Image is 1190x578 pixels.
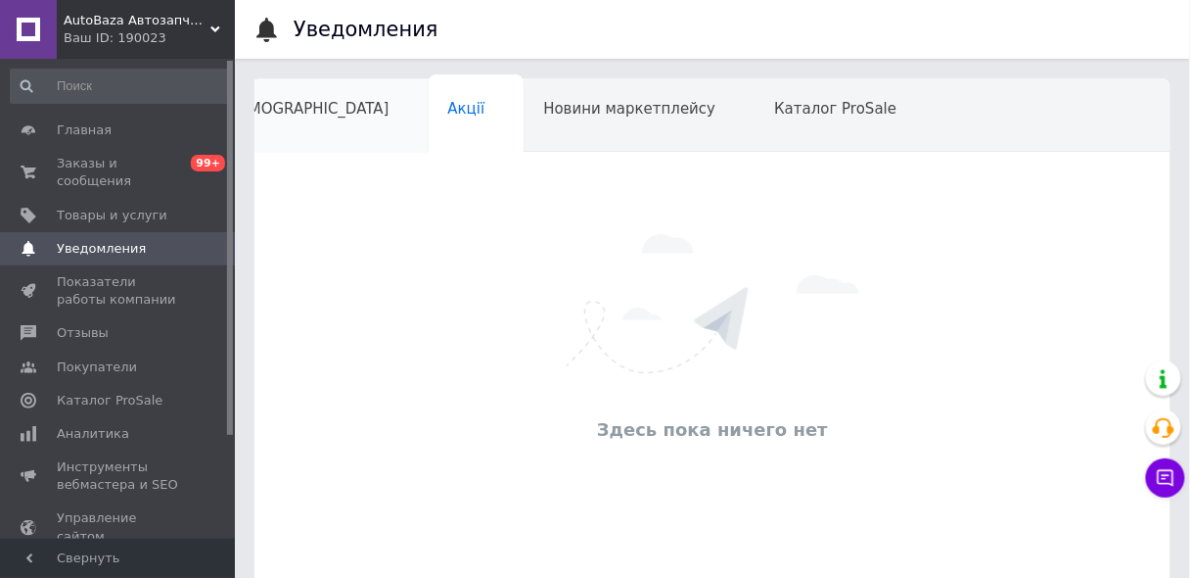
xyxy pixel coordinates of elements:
span: Каталог ProSale [774,100,896,118]
span: Каталог ProSale [57,392,162,409]
span: Акції [448,100,485,118]
span: Товары и услуги [57,207,167,224]
span: 99+ [191,155,225,171]
span: Отзывы [57,324,109,342]
span: Показатели работы компании [57,273,181,309]
div: Здесь пока ничего нет [264,417,1161,442]
span: [DEMOGRAPHIC_DATA] [222,100,389,118]
span: Уведомления [57,240,146,258]
span: Новини маркетплейсу [543,100,715,118]
span: AutoBaza Автозапчасти и аксесуары [64,12,210,29]
span: Инструменты вебмастера и SEO [57,458,181,494]
div: Ваш ID: 190023 [64,29,235,47]
span: Управление сайтом [57,509,181,545]
span: Покупатели [57,359,137,376]
span: Главная [57,121,112,139]
input: Поиск [10,69,231,104]
button: Чат с покупателем [1146,458,1185,498]
span: Аналитика [57,425,129,443]
h1: Уведомления [294,18,438,41]
span: Заказы и сообщения [57,155,181,190]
